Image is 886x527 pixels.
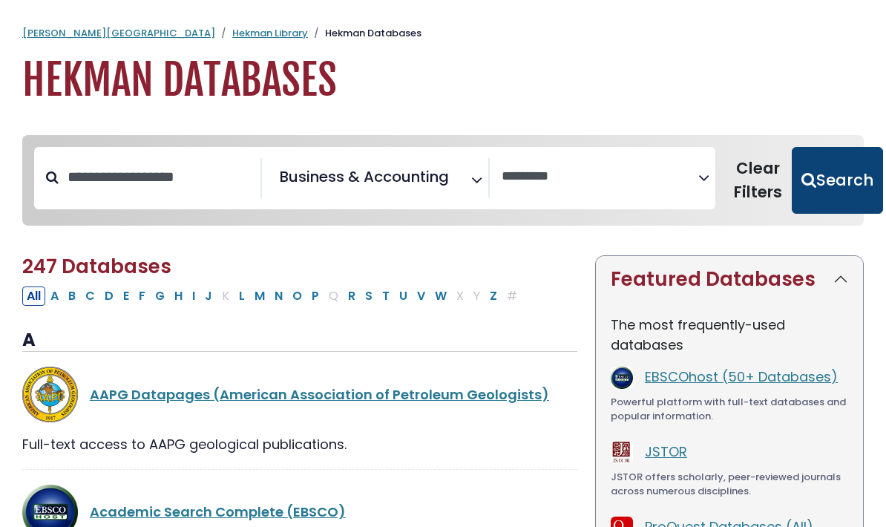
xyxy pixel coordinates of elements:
button: Filter Results H [170,287,187,306]
button: Featured Databases [596,256,863,303]
a: Hekman Library [232,26,308,40]
button: Filter Results F [134,287,150,306]
a: EBSCOhost (50+ Databases) [645,367,838,386]
button: Filter Results O [288,287,306,306]
button: Filter Results A [46,287,63,306]
button: Filter Results L [234,287,249,306]
button: All [22,287,45,306]
li: Business & Accounting [274,166,449,188]
button: Filter Results N [270,287,287,306]
button: Filter Results Z [485,287,502,306]
div: Powerful platform with full-text databases and popular information. [611,395,848,424]
button: Filter Results D [100,287,118,306]
button: Filter Results B [64,287,80,306]
nav: breadcrumb [22,26,864,41]
button: Filter Results S [361,287,377,306]
h1: Hekman Databases [22,56,864,105]
button: Filter Results M [250,287,269,306]
button: Filter Results T [378,287,394,306]
button: Submit for Search Results [792,147,883,214]
textarea: Search [502,169,699,185]
a: [PERSON_NAME][GEOGRAPHIC_DATA] [22,26,215,40]
button: Filter Results G [151,287,169,306]
a: JSTOR [645,442,687,461]
p: The most frequently-used databases [611,315,848,355]
button: Filter Results R [344,287,360,306]
nav: Search filters [22,135,864,226]
button: Filter Results V [413,287,430,306]
div: JSTOR offers scholarly, peer-reviewed journals across numerous disciplines. [611,470,848,499]
a: Academic Search Complete (EBSCO) [90,503,346,521]
input: Search database by title or keyword [59,165,260,189]
button: Filter Results P [307,287,324,306]
div: Full-text access to AAPG geological publications. [22,434,577,454]
button: Clear Filters [724,147,792,214]
button: Filter Results J [200,287,217,306]
span: 247 Databases [22,253,171,280]
textarea: Search [452,174,462,189]
span: Business & Accounting [280,166,449,188]
button: Filter Results W [430,287,451,306]
a: AAPG Datapages (American Association of Petroleum Geologists) [90,385,549,404]
button: Filter Results E [119,287,134,306]
button: Filter Results C [81,287,99,306]
button: Filter Results U [395,287,412,306]
button: Filter Results I [188,287,200,306]
h3: A [22,330,577,352]
div: Alpha-list to filter by first letter of database name [22,286,523,304]
li: Hekman Databases [308,26,421,41]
